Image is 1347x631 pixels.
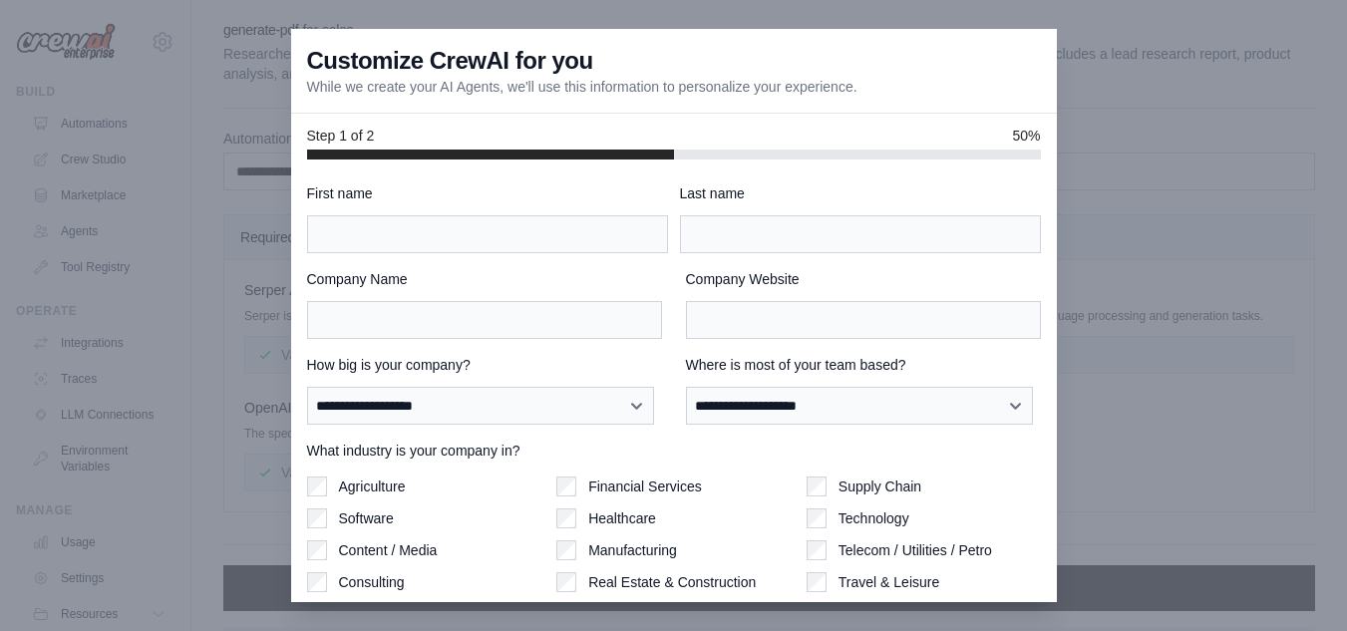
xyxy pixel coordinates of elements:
[839,540,992,560] label: Telecom / Utilities / Petro
[839,508,909,528] label: Technology
[307,269,662,289] label: Company Name
[686,269,1041,289] label: Company Website
[588,476,702,496] label: Financial Services
[307,77,857,97] p: While we create your AI Agents, we'll use this information to personalize your experience.
[339,572,405,592] label: Consulting
[307,441,1041,461] label: What industry is your company in?
[1012,126,1040,146] span: 50%
[680,183,1041,203] label: Last name
[339,476,406,496] label: Agriculture
[307,45,593,77] h3: Customize CrewAI for you
[588,540,677,560] label: Manufacturing
[839,476,921,496] label: Supply Chain
[307,355,662,375] label: How big is your company?
[307,126,375,146] span: Step 1 of 2
[339,508,394,528] label: Software
[588,572,756,592] label: Real Estate & Construction
[339,540,438,560] label: Content / Media
[839,572,939,592] label: Travel & Leisure
[588,508,656,528] label: Healthcare
[686,355,1041,375] label: Where is most of your team based?
[307,183,668,203] label: First name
